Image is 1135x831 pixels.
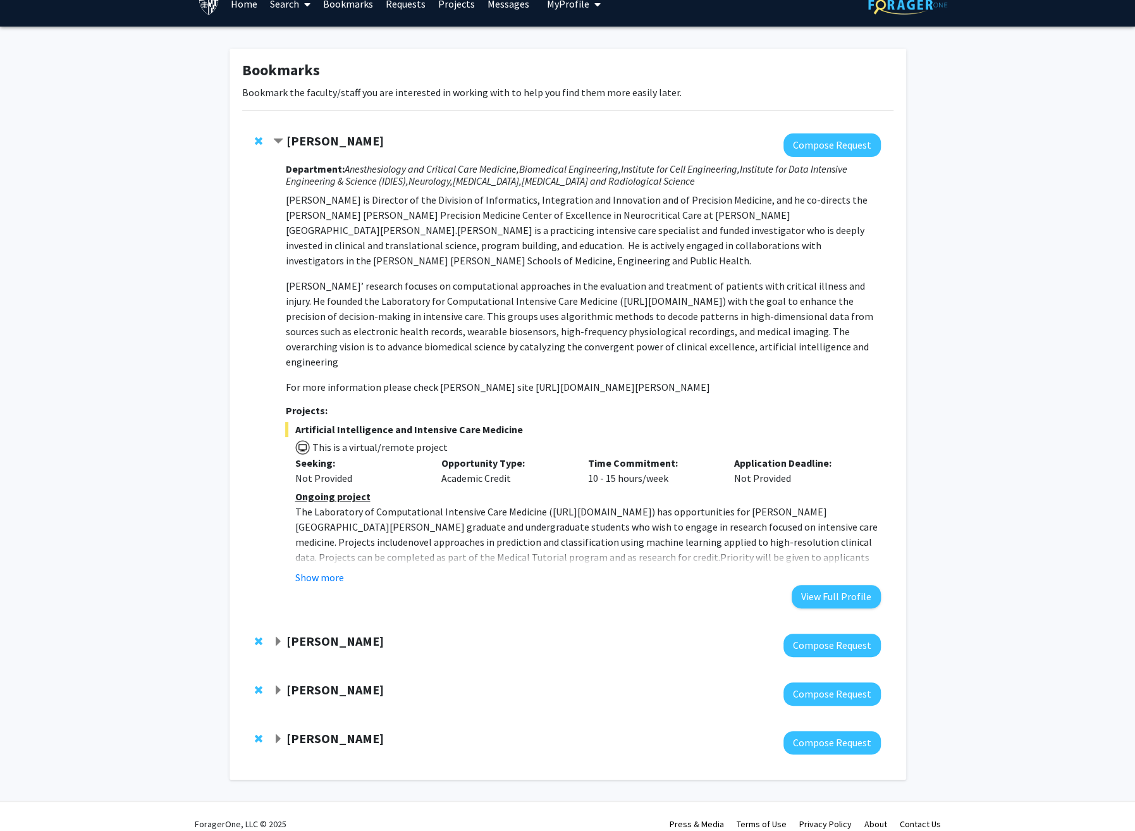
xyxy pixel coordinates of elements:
span: [PERSON_NAME] is a practicing intensive care specialist and funded investigator who is deeply inv... [285,224,864,267]
p: [PERSON_NAME]’ research focuses on computational approaches in the evaluation and treatment of pa... [285,278,880,369]
span: Artificial Intelligence and Intensive Care Medicine [285,422,880,437]
span: ) has opportunities for [PERSON_NAME][GEOGRAPHIC_DATA][PERSON_NAME] graduate and undergraduate st... [295,505,877,548]
button: Compose Request to Robert Stevens [783,133,881,157]
i: Institute for Cell Engineering, [620,163,739,175]
strong: Department: [285,163,344,175]
u: Ongoing project [295,490,370,503]
strong: [PERSON_NAME] [286,730,384,746]
strong: Projects: [285,404,327,417]
strong: [PERSON_NAME] [286,133,384,149]
h1: Bookmarks [242,61,893,80]
button: View Full Profile [792,585,881,608]
a: Press & Media [670,818,724,830]
a: Contact Us [900,818,941,830]
i: [MEDICAL_DATA], [452,175,521,187]
i: Neurology, [408,175,452,187]
span: Remove Robert Stevens from bookmarks [255,136,262,146]
span: Remove Daniel Khashabi from bookmarks [255,685,262,695]
span: This is a virtual/remote project [310,441,447,453]
span: novel approaches in prediction and classification using machine learning applied to high-resoluti... [295,536,871,563]
p: [PERSON_NAME] is Director of the Division of Informatics, Integration and Innovation and of Preci... [285,192,880,268]
p: [URL][DOMAIN_NAME] Priority will be given to applicants who have completed coursework or have a d... [295,504,880,641]
p: For more information please check [PERSON_NAME] site [URL][DOMAIN_NAME][PERSON_NAME] [285,379,880,395]
button: Show more [295,570,343,585]
a: Privacy Policy [799,818,852,830]
p: Bookmark the faculty/staff you are interested in working with to help you find them more easily l... [242,85,893,100]
span: The Laboratory of Computational Intensive Care Medicine ( [295,505,552,518]
i: [MEDICAL_DATA] and Radiological Science [521,175,694,187]
div: Academic Credit [432,455,579,486]
p: Seeking: [295,455,422,471]
button: Compose Request to Laureano Moro-Velazquez [783,731,881,754]
p: Time Commitment: [587,455,715,471]
i: Institute for Data Intensive Engineering & Science (IDIES), [285,163,847,187]
a: Terms of Use [737,818,787,830]
p: Opportunity Type: [441,455,569,471]
button: Compose Request to David Elbert [783,634,881,657]
a: About [864,818,887,830]
span: Expand Daniel Khashabi Bookmark [273,686,283,696]
span: Remove Laureano Moro-Velazquez from bookmarks [255,734,262,744]
div: Not Provided [725,455,871,486]
div: Not Provided [295,471,422,486]
p: Application Deadline: [734,455,862,471]
i: Biomedical Engineering, [518,163,620,175]
span: Contract Robert Stevens Bookmark [273,137,283,147]
strong: [PERSON_NAME] [286,633,384,649]
span: Expand David Elbert Bookmark [273,637,283,647]
span: Expand Laureano Moro-Velazquez Bookmark [273,734,283,744]
i: Anesthesiology and Critical Care Medicine, [344,163,518,175]
div: 10 - 15 hours/week [578,455,725,486]
button: Compose Request to Daniel Khashabi [783,682,881,706]
strong: [PERSON_NAME] [286,682,384,698]
span: Remove David Elbert from bookmarks [255,636,262,646]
